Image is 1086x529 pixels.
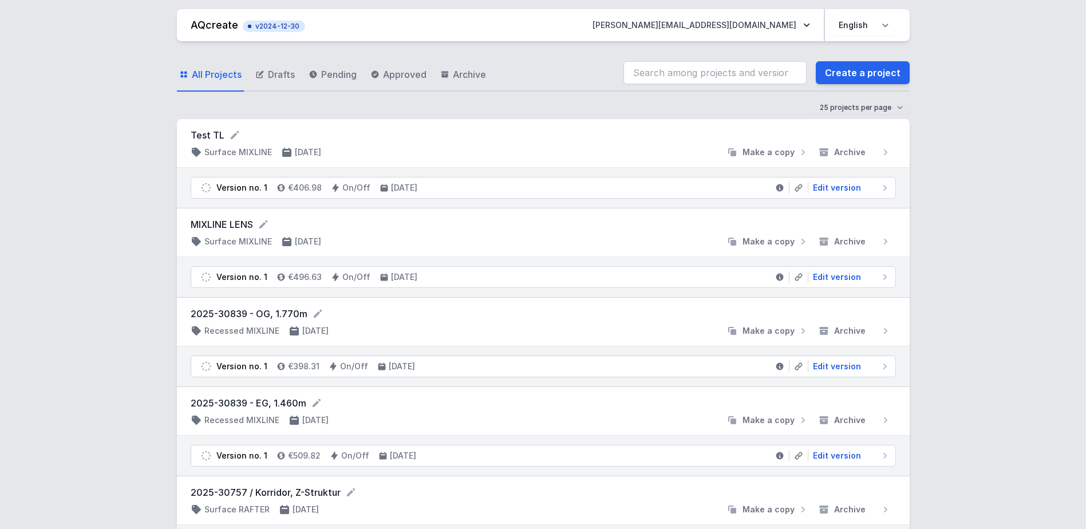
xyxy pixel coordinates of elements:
button: Rename project [258,219,269,230]
h4: [DATE] [302,414,329,426]
span: Edit version [813,271,861,283]
button: Archive [813,325,896,337]
span: Archive [453,68,486,81]
a: Archive [438,58,488,92]
span: All Projects [192,68,242,81]
a: Pending [306,58,359,92]
button: [PERSON_NAME][EMAIL_ADDRESS][DOMAIN_NAME] [583,15,819,35]
h4: [DATE] [391,182,417,194]
h4: On/Off [340,361,368,372]
input: Search among projects and versions... [623,61,807,84]
h4: [DATE] [302,325,329,337]
form: MIXLINE LENS [191,218,896,231]
h4: [DATE] [389,361,415,372]
img: draft.svg [200,271,212,283]
h4: €496.63 [288,271,322,283]
button: Make a copy [722,325,813,337]
span: Archive [834,414,866,426]
span: v2024-12-30 [248,22,299,31]
h4: Surface RAFTER [204,504,270,515]
h4: [DATE] [293,504,319,515]
h4: On/Off [342,182,370,194]
a: Create a project [816,61,910,84]
button: Archive [813,147,896,158]
form: Test TL [191,128,896,142]
span: Approved [383,68,426,81]
button: Make a copy [722,236,813,247]
button: Rename project [345,487,357,498]
h4: Recessed MIXLINE [204,325,279,337]
h4: On/Off [341,450,369,461]
span: Make a copy [743,236,795,247]
button: v2024-12-30 [243,18,305,32]
select: Choose language [832,15,896,35]
a: Edit version [808,182,891,194]
div: Version no. 1 [216,182,267,194]
form: 2025-30839 - EG, 1.460m [191,396,896,410]
a: Edit version [808,361,891,372]
div: Version no. 1 [216,361,267,372]
span: Make a copy [743,504,795,515]
span: Make a copy [743,325,795,337]
button: Archive [813,504,896,515]
h4: On/Off [342,271,370,283]
img: draft.svg [200,361,212,372]
button: Make a copy [722,147,813,158]
button: Archive [813,236,896,247]
span: Edit version [813,361,861,372]
span: Archive [834,325,866,337]
h4: €398.31 [288,361,319,372]
div: Version no. 1 [216,271,267,283]
button: Make a copy [722,414,813,426]
span: Make a copy [743,414,795,426]
a: Edit version [808,271,891,283]
span: Drafts [268,68,295,81]
button: Rename project [229,129,240,141]
span: Make a copy [743,147,795,158]
span: Pending [321,68,357,81]
form: 2025-30839 - OG, 1.770m [191,307,896,321]
span: Archive [834,147,866,158]
h4: Recessed MIXLINE [204,414,279,426]
a: Drafts [253,58,297,92]
a: AQcreate [191,19,238,31]
img: draft.svg [200,182,212,194]
span: Edit version [813,182,861,194]
h4: [DATE] [295,147,321,158]
h4: [DATE] [295,236,321,247]
h4: [DATE] [391,271,417,283]
button: Rename project [311,397,322,409]
button: Make a copy [722,504,813,515]
div: Version no. 1 [216,450,267,461]
h4: Surface MIXLINE [204,236,272,247]
button: Rename project [312,308,323,319]
h4: Surface MIXLINE [204,147,272,158]
a: Approved [368,58,429,92]
span: Edit version [813,450,861,461]
button: Archive [813,414,896,426]
h4: [DATE] [390,450,416,461]
a: Edit version [808,450,891,461]
span: Archive [834,504,866,515]
span: Archive [834,236,866,247]
h4: €406.98 [288,182,322,194]
h4: €509.82 [288,450,321,461]
form: 2025-30757 / Korridor, Z-Struktur [191,485,896,499]
img: draft.svg [200,450,212,461]
a: All Projects [177,58,244,92]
